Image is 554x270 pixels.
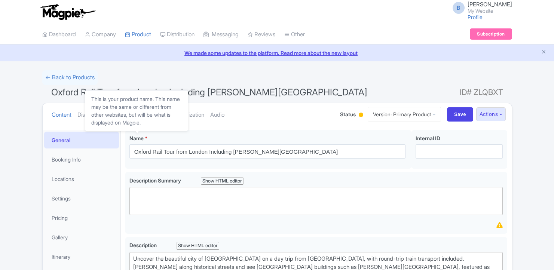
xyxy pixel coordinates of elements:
a: We made some updates to the platform. Read more about the new layout [4,49,550,57]
a: Itinerary [44,248,119,265]
div: Show HTML editor [177,242,220,250]
input: Save [447,107,473,122]
a: Booking Info [44,151,119,168]
small: My Website [468,9,512,13]
a: Dashboard [42,24,76,45]
a: Distribution [160,24,195,45]
button: Close announcement [541,48,547,57]
a: Profile [468,14,483,20]
div: Building [357,110,365,121]
span: Description Summary [129,177,182,184]
span: Name [129,135,144,141]
a: Distribution [77,103,105,127]
a: Settings [44,190,119,207]
span: Status [340,110,356,118]
a: Audio [210,103,224,127]
a: B [PERSON_NAME] My Website [448,1,512,13]
span: Description [129,242,158,248]
a: General [44,132,119,148]
a: Reviews [248,24,275,45]
a: Locations [44,171,119,187]
a: Gallery [44,229,119,246]
a: Other [284,24,305,45]
img: logo-ab69f6fb50320c5b225c76a69d11143b.png [39,4,97,20]
a: ← Back to Products [42,70,98,85]
a: Pricing [44,209,119,226]
button: Actions [476,107,506,121]
a: Optimization [173,103,204,127]
a: Product [125,24,151,45]
a: Version: Primary Product [368,107,441,122]
span: ID# ZLQBXT [460,85,503,100]
div: This is your product name. This name may be the same or different from other websites, but will b... [91,95,182,126]
a: Content [52,103,71,127]
span: [PERSON_NAME] [468,1,512,8]
span: Oxford Rail Tour from London Including [PERSON_NAME][GEOGRAPHIC_DATA] [51,87,367,98]
a: Messaging [203,24,239,45]
a: Company [85,24,116,45]
a: Subscription [470,28,512,40]
div: Show HTML editor [201,177,244,185]
span: Internal ID [416,135,440,141]
span: B [453,2,465,14]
